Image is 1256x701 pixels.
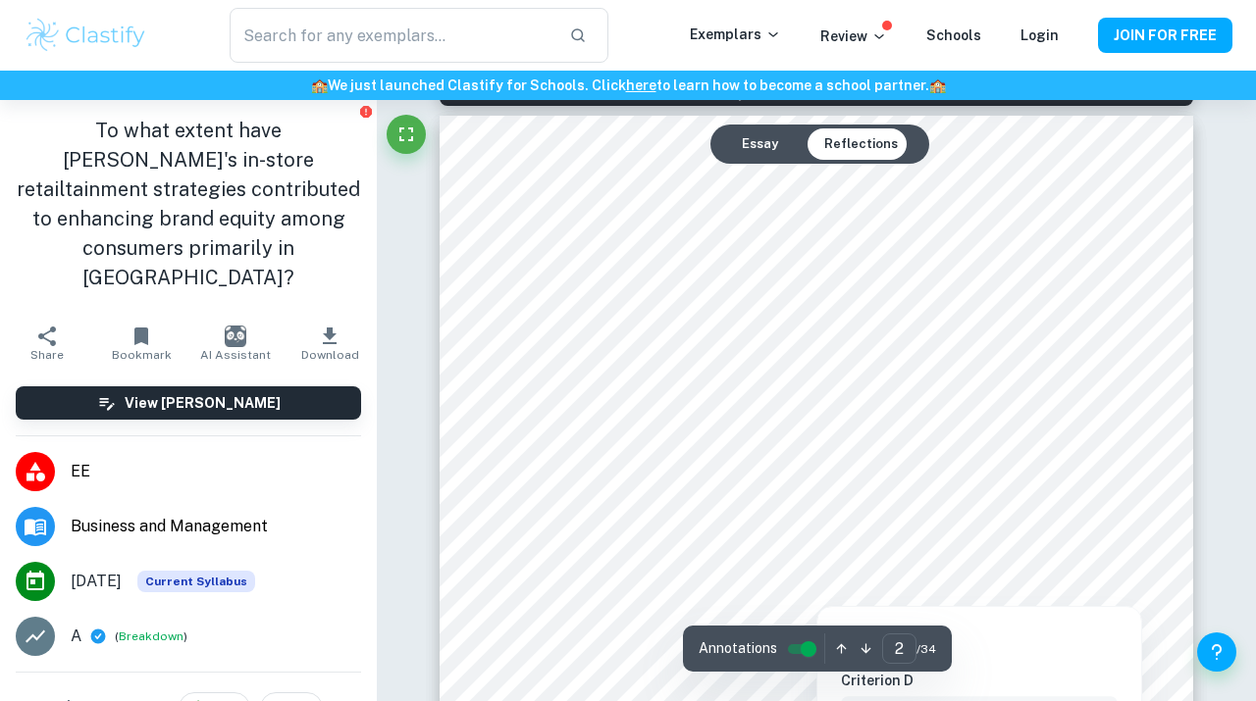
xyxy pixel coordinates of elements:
span: Business and Management [71,515,361,538]
input: Search for any exemplars... [230,8,553,63]
p: A [71,625,81,648]
img: AI Assistant [225,325,246,347]
span: AI Assistant [200,348,271,362]
a: here [626,77,656,93]
button: AI Assistant [188,316,283,371]
button: Bookmark [94,316,188,371]
button: Breakdown [119,627,183,645]
span: 🏫 [311,77,328,93]
span: / 34 [916,640,936,658]
p: Exemplars [690,24,781,45]
span: Bookmark [112,348,172,362]
span: Share [30,348,64,362]
button: Download [283,316,377,371]
h6: We just launched Clastify for Schools. Click to learn how to become a school partner. [4,75,1252,96]
span: Current Syllabus [137,571,255,592]
button: Help and Feedback [1197,632,1236,672]
button: Fullscreen [387,115,426,154]
span: Annotations [699,638,777,659]
button: View [PERSON_NAME] [16,386,361,420]
button: Essay [726,128,794,160]
img: Clastify logo [24,16,148,55]
a: Schools [926,27,981,43]
div: This exemplar is based on the current syllabus. Feel free to refer to it for inspiration/ideas wh... [137,571,255,592]
span: Download [301,348,359,362]
span: ( ) [115,627,187,646]
button: Reflections [809,128,914,160]
h6: View [PERSON_NAME] [125,392,281,414]
a: Login [1020,27,1059,43]
h6: Criterion D [841,670,1133,691]
span: [DATE] [71,570,122,593]
button: JOIN FOR FREE [1098,18,1232,53]
button: Report issue [358,104,373,119]
h1: To what extent have [PERSON_NAME]'s in-store retailtainment strategies contributed to enhancing b... [16,116,361,292]
p: Review [820,25,887,47]
span: 🏫 [929,77,946,93]
span: EE [71,460,361,483]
